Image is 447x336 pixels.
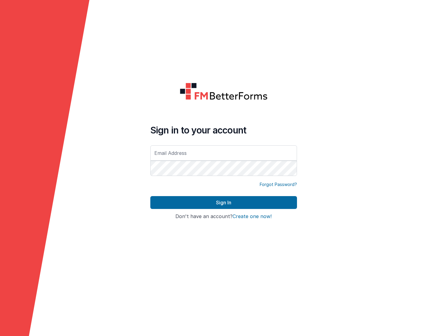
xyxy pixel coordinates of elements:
button: Create one now! [233,214,272,219]
h4: Sign in to your account [150,125,297,136]
h4: Don't have an account? [150,214,297,219]
input: Email Address [150,145,297,161]
a: Forgot Password? [260,181,297,188]
button: Sign In [150,196,297,209]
